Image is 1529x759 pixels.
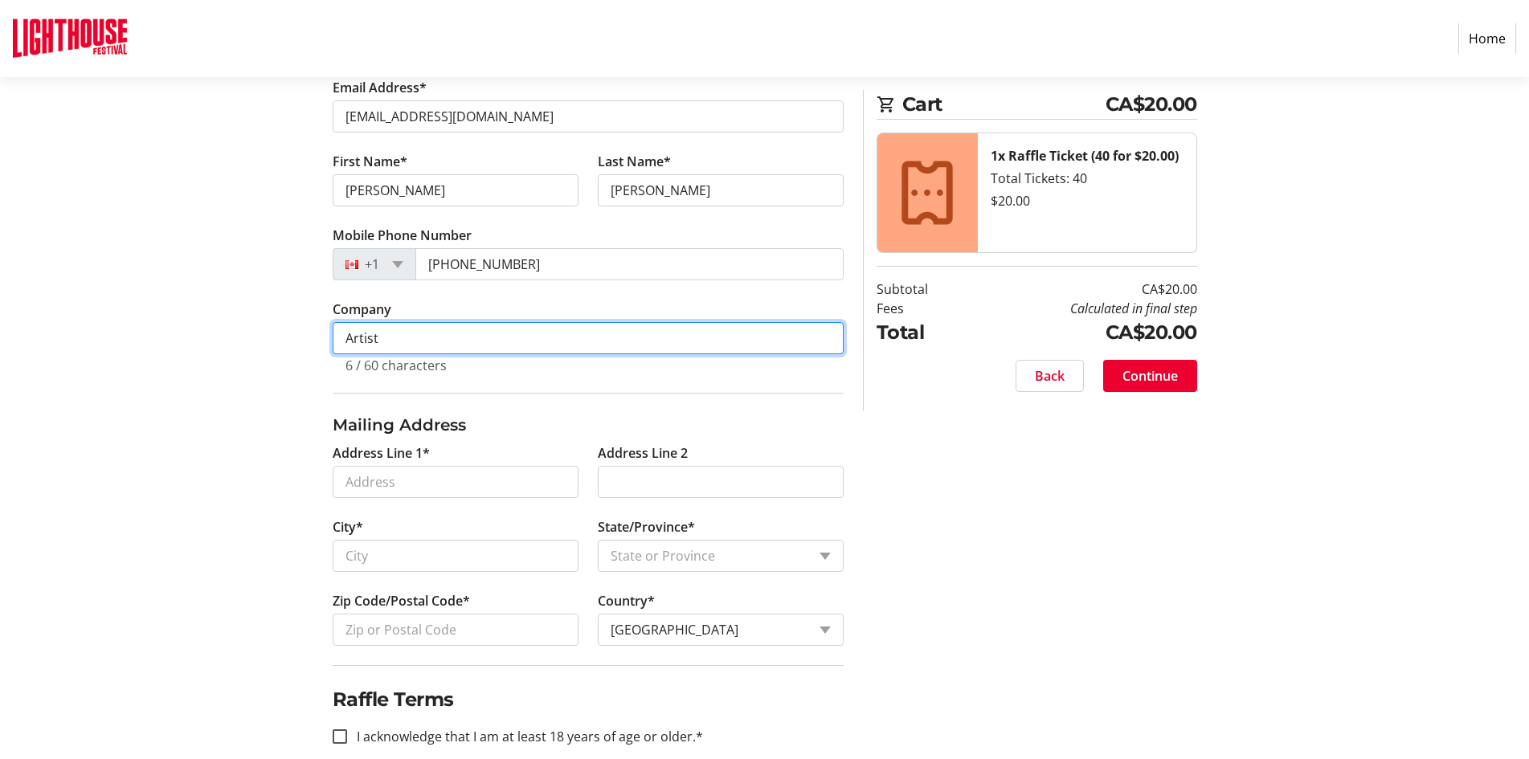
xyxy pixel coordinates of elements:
[333,614,578,646] input: Zip or Postal Code
[345,357,447,374] tr-character-limit: 6 / 60 characters
[1106,90,1197,119] span: CA$20.00
[333,540,578,572] input: City
[598,152,671,171] label: Last Name*
[1016,360,1084,392] button: Back
[13,6,127,71] img: Lighthouse Festival's Logo
[333,300,391,319] label: Company
[1458,23,1516,54] a: Home
[902,90,1106,119] span: Cart
[333,685,844,714] h2: Raffle Terms
[1122,366,1178,386] span: Continue
[877,280,969,299] td: Subtotal
[969,318,1197,347] td: CA$20.00
[969,280,1197,299] td: CA$20.00
[969,299,1197,318] td: Calculated in final step
[333,152,407,171] label: First Name*
[333,226,472,245] label: Mobile Phone Number
[991,191,1184,210] div: $20.00
[991,147,1179,165] strong: 1x Raffle Ticket (40 for $20.00)
[415,248,844,280] input: (506) 234-5678
[333,443,430,463] label: Address Line 1*
[598,443,688,463] label: Address Line 2
[1035,366,1065,386] span: Back
[333,591,470,610] label: Zip Code/Postal Code*
[877,318,969,347] td: Total
[598,591,655,610] label: Country*
[877,299,969,318] td: Fees
[333,413,844,437] h3: Mailing Address
[1103,360,1197,392] button: Continue
[333,78,427,97] label: Email Address*
[991,169,1184,188] div: Total Tickets: 40
[333,466,578,498] input: Address
[333,517,363,537] label: City*
[598,517,695,537] label: State/Province*
[347,727,703,746] label: I acknowledge that I am at least 18 years of age or older.*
